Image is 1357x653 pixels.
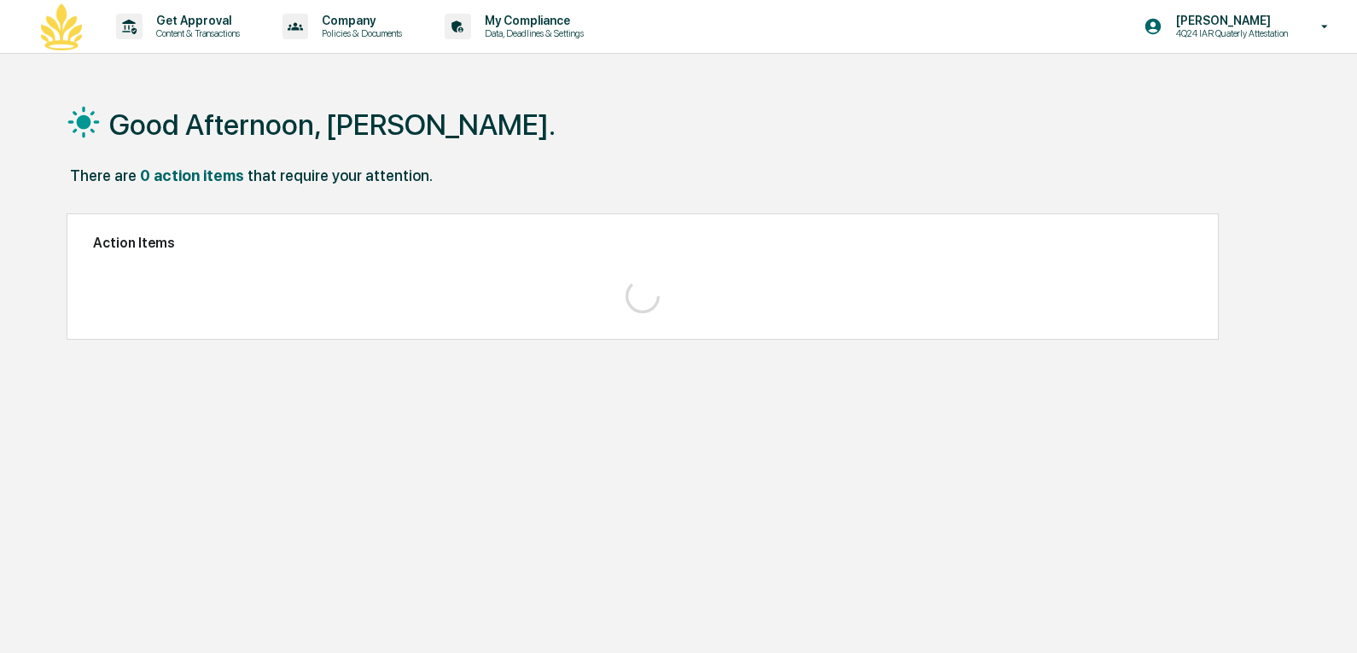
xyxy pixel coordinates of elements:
p: [PERSON_NAME] [1162,14,1296,27]
p: My Compliance [471,14,592,27]
p: Policies & Documents [308,27,411,39]
p: Get Approval [143,14,248,27]
div: that require your attention. [248,166,433,184]
div: 0 action items [140,166,244,184]
p: Company [308,14,411,27]
div: There are [70,166,137,184]
p: Data, Deadlines & Settings [471,27,592,39]
p: Content & Transactions [143,27,248,39]
h1: Good Afternoon, [PERSON_NAME]. [109,108,556,142]
h2: Action Items [93,235,1192,251]
img: logo [41,3,82,50]
p: 4Q24 IAR Quaterly Attestation [1162,27,1296,39]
